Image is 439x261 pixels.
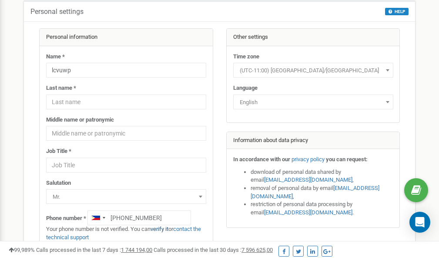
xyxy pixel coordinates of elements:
[46,84,76,92] label: Last name *
[46,225,206,241] p: Your phone number is not verified. You can or
[46,147,71,156] label: Job Title *
[233,84,258,92] label: Language
[46,53,65,61] label: Name *
[292,156,325,163] a: privacy policy
[151,226,168,232] a: verify it
[9,247,35,253] span: 99,989%
[326,156,368,163] strong: you can request:
[409,212,430,233] div: Open Intercom Messenger
[233,95,393,109] span: English
[46,116,114,124] label: Middle name or patronymic
[241,247,273,253] u: 7 596 625,00
[251,168,393,184] li: download of personal data shared by email ,
[264,209,352,216] a: [EMAIL_ADDRESS][DOMAIN_NAME]
[46,126,206,141] input: Middle name or patronymic
[87,210,191,225] input: +1-800-555-55-55
[46,95,206,109] input: Last name
[46,214,86,223] label: Phone number *
[233,53,259,61] label: Time zone
[236,96,390,108] span: English
[264,176,352,183] a: [EMAIL_ADDRESS][DOMAIN_NAME]
[251,200,393,217] li: restriction of personal data processing by email .
[233,156,290,163] strong: In accordance with our
[88,211,108,225] div: Telephone country code
[227,132,400,149] div: Information about data privacy
[46,179,71,187] label: Salutation
[46,158,206,173] input: Job Title
[227,29,400,46] div: Other settings
[154,247,273,253] span: Calls processed in the last 30 days :
[236,64,390,77] span: (UTC-11:00) Pacific/Midway
[46,63,206,78] input: Name
[251,184,393,200] li: removal of personal data by email ,
[385,8,409,15] button: HELP
[30,8,84,16] h5: Personal settings
[49,191,203,203] span: Mr.
[46,226,201,241] a: contact the technical support
[233,63,393,78] span: (UTC-11:00) Pacific/Midway
[36,247,152,253] span: Calls processed in the last 7 days :
[121,247,152,253] u: 1 744 194,00
[46,189,206,204] span: Mr.
[40,29,213,46] div: Personal information
[251,185,379,200] a: [EMAIL_ADDRESS][DOMAIN_NAME]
